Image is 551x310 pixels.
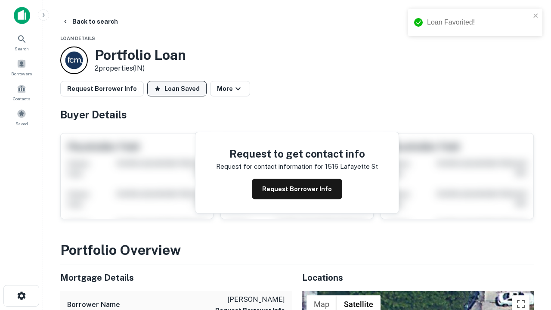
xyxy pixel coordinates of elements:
[60,240,534,260] h3: Portfolio Overview
[216,161,323,172] p: Request for contact information for
[15,45,29,52] span: Search
[3,56,40,79] a: Borrowers
[533,12,539,20] button: close
[60,271,292,284] h5: Mortgage Details
[427,17,530,28] div: Loan Favorited!
[215,294,285,305] p: [PERSON_NAME]
[67,300,120,310] h6: Borrower Name
[15,120,28,127] span: Saved
[325,161,378,172] p: 1516 lafayette st
[252,179,342,199] button: Request Borrower Info
[11,70,32,77] span: Borrowers
[60,107,534,122] h4: Buyer Details
[3,81,40,104] a: Contacts
[3,31,40,54] a: Search
[508,241,551,282] iframe: Chat Widget
[3,105,40,129] a: Saved
[95,47,186,63] h3: Portfolio Loan
[147,81,207,96] button: Loan Saved
[14,7,30,24] img: capitalize-icon.png
[59,14,121,29] button: Back to search
[216,146,378,161] h4: Request to get contact info
[95,63,186,74] p: 2 properties (IN)
[60,81,144,96] button: Request Borrower Info
[210,81,250,96] button: More
[302,271,534,284] h5: Locations
[13,95,30,102] span: Contacts
[60,36,95,41] span: Loan Details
